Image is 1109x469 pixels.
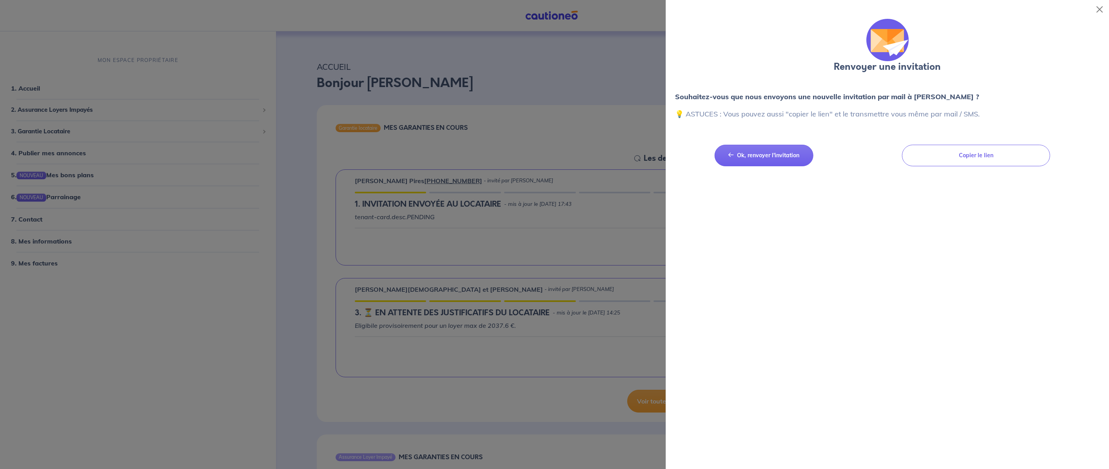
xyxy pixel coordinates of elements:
[737,152,799,159] span: Ok, renvoyer l'invitation
[675,109,1100,120] p: 💡 ASTUCES : Vous pouvez aussi "copier le lien" et le transmettre vous même par mail / SMS.
[714,145,813,166] button: Ok, renvoyer l'invitation
[1093,3,1106,16] button: Close
[902,145,1050,166] button: Copier le lien
[675,92,979,101] strong: Souhaitez-vous que nous envoyons une nouvelle invitation par mail à [PERSON_NAME] ?
[866,19,909,61] img: illu_renvoyer_invit.svg
[675,61,1100,73] h4: Renvoyer une invitation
